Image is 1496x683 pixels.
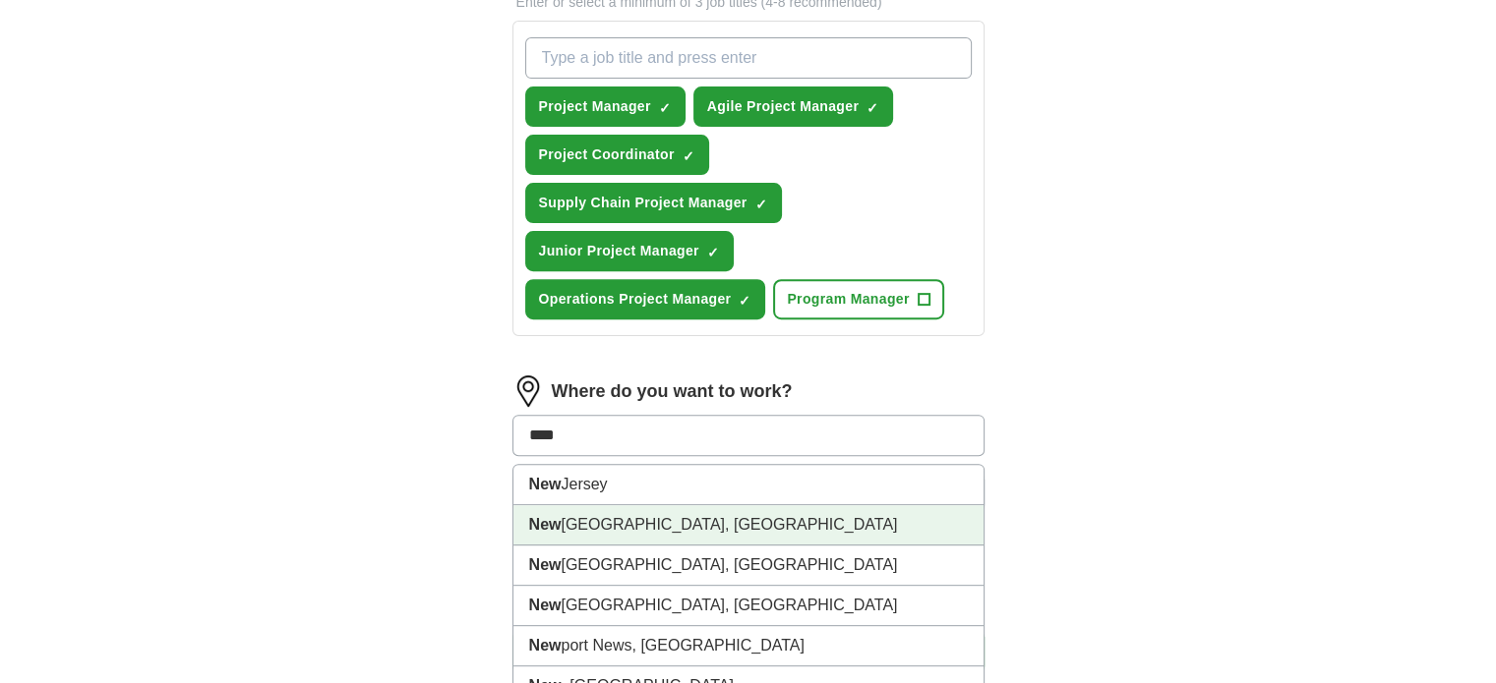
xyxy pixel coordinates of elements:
span: ✓ [739,293,750,309]
button: Supply Chain Project Manager✓ [525,183,782,223]
strong: New [529,516,562,533]
span: ✓ [659,100,671,116]
span: ✓ [683,148,694,164]
label: Where do you want to work? [552,378,793,405]
strong: New [529,556,562,573]
strong: New [529,597,562,613]
button: Project Coordinator✓ [525,135,709,175]
img: location.png [512,375,544,407]
button: Junior Project Manager✓ [525,231,734,271]
li: port News, [GEOGRAPHIC_DATA] [513,626,984,666]
span: ✓ [707,245,719,260]
span: ✓ [867,100,878,116]
li: [GEOGRAPHIC_DATA], [GEOGRAPHIC_DATA] [513,545,984,586]
strong: New [529,637,562,654]
button: Agile Project Manager✓ [693,86,893,127]
span: Project Coordinator [539,144,675,165]
span: Agile Project Manager [707,96,859,117]
span: Supply Chain Project Manager [539,193,748,213]
span: Junior Project Manager [539,241,699,261]
span: Project Manager [539,96,651,117]
li: [GEOGRAPHIC_DATA], [GEOGRAPHIC_DATA] [513,505,984,545]
button: Project Manager✓ [525,86,686,127]
li: Jersey [513,465,984,505]
button: Program Manager [773,279,943,319]
span: Program Manager [787,289,909,310]
span: ✓ [755,197,767,212]
strong: New [529,476,562,492]
span: Operations Project Manager [539,289,732,310]
li: [GEOGRAPHIC_DATA], [GEOGRAPHIC_DATA] [513,586,984,626]
input: Type a job title and press enter [525,37,972,79]
button: Operations Project Manager✓ [525,279,766,319]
